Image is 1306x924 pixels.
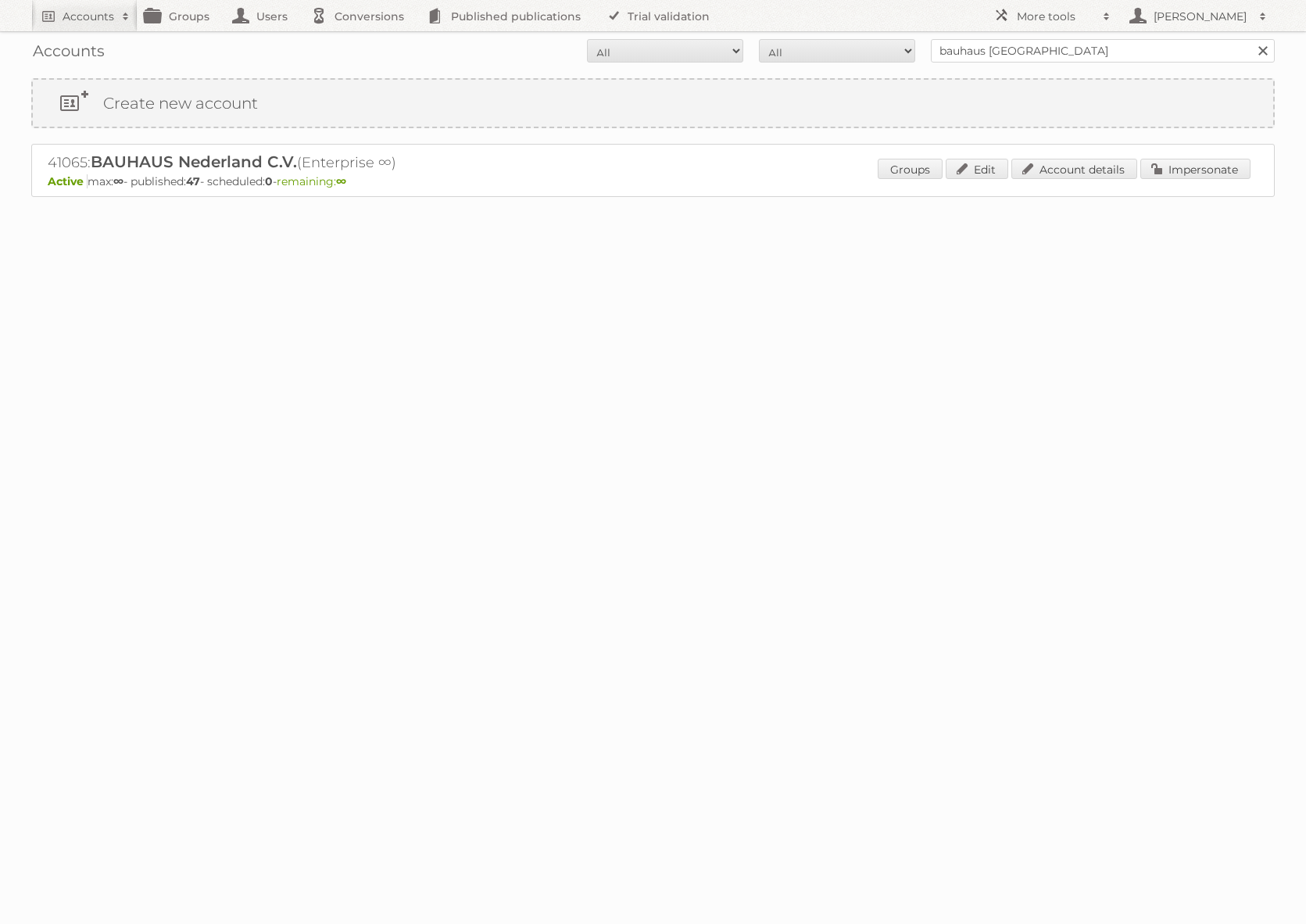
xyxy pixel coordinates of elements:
[48,152,595,173] h2: 41065: (Enterprise ∞)
[63,9,114,24] h2: Accounts
[1017,9,1095,24] h2: More tools
[878,159,943,179] a: Groups
[946,159,1008,179] a: Edit
[91,152,297,171] span: BAUHAUS Nederland C.V.
[265,174,273,188] strong: 0
[336,174,346,188] strong: ∞
[1011,159,1137,179] a: Account details
[186,174,200,188] strong: 47
[113,174,123,188] strong: ∞
[277,174,346,188] span: remaining:
[1150,9,1251,24] h2: [PERSON_NAME]
[48,174,88,188] span: Active
[48,174,1258,188] p: max: - published: - scheduled: -
[1140,159,1251,179] a: Impersonate
[33,80,1273,127] a: Create new account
